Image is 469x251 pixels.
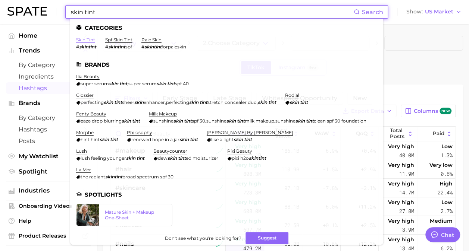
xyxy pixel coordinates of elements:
span: perfecting [166,99,189,105]
span: broad spectrum spf 30 [122,174,173,179]
em: skintint [108,44,125,50]
a: My Watchlist [6,150,91,162]
em: skintint [249,155,266,161]
a: pale skin [141,37,162,42]
em: skintint [79,44,96,50]
span: Hashtags [19,85,78,92]
span: ed moisturizer [186,155,218,161]
span: US Market [425,10,453,14]
span: sunshine [275,118,296,124]
span: 14.7m [399,188,414,197]
span: 11.9m [399,169,414,178]
span: forpaleskin [162,44,186,50]
span: # [76,44,79,50]
a: by Category [6,59,91,71]
span: eaze drop blurring [81,118,122,124]
em: skin [296,118,305,124]
span: 1.3% [441,151,453,160]
span: hint hint [81,137,100,142]
a: philosophy [127,130,152,135]
a: Hashtags [6,124,91,135]
em: tint [137,155,144,161]
button: Brands [6,98,91,109]
em: tint [110,137,118,142]
span: Very high [388,179,414,188]
span: 6.9% [441,225,453,234]
span: Product Releases [19,232,78,239]
em: skintint [105,174,122,179]
span: Very low [429,161,453,169]
em: tint [178,155,186,161]
em: skin [109,81,118,86]
span: Onboarding Videos [19,203,78,209]
a: Help [6,215,91,226]
li: Brands [76,61,377,68]
button: Total Posts [379,127,417,141]
em: tint [237,118,245,124]
span: sunshine [153,118,173,124]
span: 3.9m [402,225,414,234]
em: tint [200,99,207,105]
span: dew [158,155,168,161]
em: skin [258,99,267,105]
span: Low [441,198,453,207]
span: perfecting [81,99,104,105]
em: skin [168,155,177,161]
em: skin [104,99,113,105]
a: skin tint [76,37,95,42]
span: My Watchlist [19,153,78,160]
li: Categories [76,25,377,31]
span: Brands [19,100,78,107]
span: by Category [19,114,78,121]
em: skin [226,118,236,124]
span: High [440,179,453,188]
em: skin [122,118,131,124]
div: , , [149,118,366,124]
span: Don't see what you're looking for? [165,235,241,241]
a: Spotlight [6,166,91,177]
span: spf 30 [192,118,205,124]
a: Hashtags [6,82,91,94]
span: Medium [430,216,453,225]
em: tint [184,118,192,124]
em: skintint [144,44,162,50]
span: 22.4% [438,188,453,197]
li: Spotlights [76,191,377,198]
em: skin [179,137,189,142]
span: spf [125,44,132,50]
em: tint [114,99,122,105]
span: sunshine [206,118,226,124]
span: Help [19,217,78,224]
span: 0.6% [441,169,453,178]
span: Low [441,142,453,151]
span: 2.7% [441,207,453,216]
span: lush feeling younger [81,155,126,161]
a: by Category [6,112,91,124]
a: fenty beauty [76,111,106,117]
em: tint [167,81,175,86]
span: # [141,44,144,50]
a: morphe [76,130,94,135]
span: sheer [122,99,134,105]
img: SPATE [7,7,47,16]
em: skin [134,99,144,105]
span: Very high [388,235,414,244]
span: Very high [388,216,414,225]
a: Onboarding Videos [6,200,91,212]
span: Columns [414,108,451,115]
em: skin [173,118,183,124]
em: skin [157,81,166,86]
button: Industries [6,185,91,196]
span: super serum [81,81,109,86]
em: skin [234,137,243,142]
span: Ingredients [19,73,78,80]
a: lush [76,148,87,154]
div: Mature Skin + Makeup One-Sheet [105,209,166,220]
span: Very high [388,161,414,169]
span: stretch concealer duo [207,99,257,105]
span: by Category [19,61,78,69]
a: spf skin tint [105,37,132,42]
span: enhancer [144,99,165,105]
a: milk makeup [149,111,177,117]
span: Home [19,32,78,39]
